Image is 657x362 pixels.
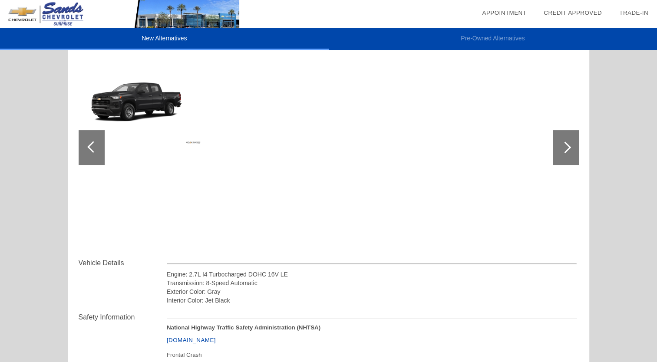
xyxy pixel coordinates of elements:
[167,279,577,287] div: Transmission: 8-Speed Automatic
[167,349,363,360] div: Frontal Crash
[482,10,526,16] a: Appointment
[79,258,167,268] div: Vehicle Details
[544,10,602,16] a: Credit Approved
[619,10,648,16] a: Trade-In
[167,337,216,343] a: [DOMAIN_NAME]
[167,296,577,305] div: Interior Color: Jet Black
[167,324,320,331] strong: National Highway Traffic Safety Administration (NHTSA)
[79,312,167,323] div: Safety Information
[167,287,577,296] div: Exterior Color: Gray
[83,56,202,145] img: b2b582ee79d5f9486587190f8d4937377b751969.png
[167,270,577,279] div: Engine: 2.7L I4 Turbocharged DOHC 16V LE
